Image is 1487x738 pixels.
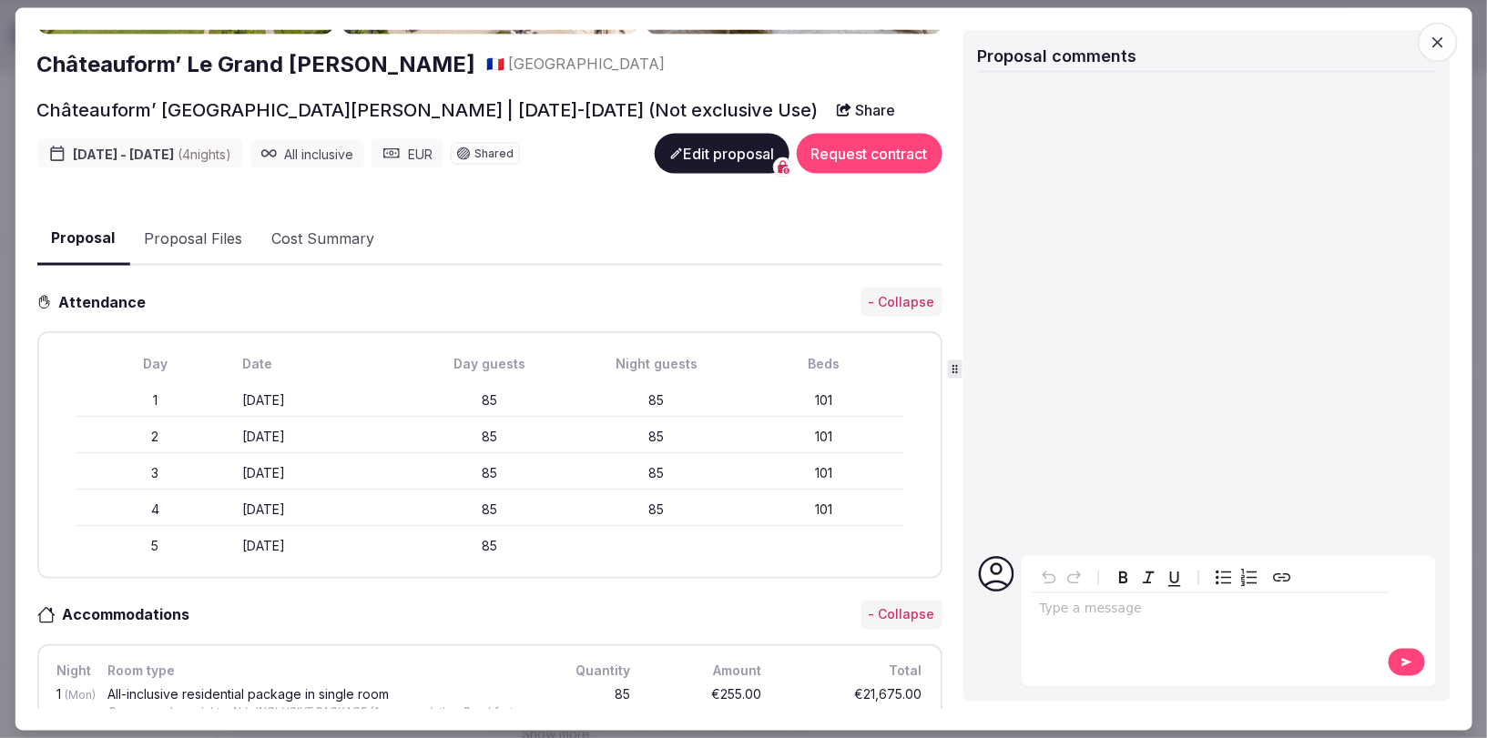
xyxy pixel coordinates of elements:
[410,390,570,409] div: 85
[1210,565,1261,591] div: toggle group
[75,427,235,445] div: 2
[744,390,904,409] div: 101
[486,54,504,74] button: 🇫🇷
[654,134,789,174] button: Edit proposal
[1268,565,1294,591] button: Create link
[107,687,528,700] div: All-inclusive residential package in single room
[36,212,129,266] button: Proposal
[744,463,904,481] div: 101
[1110,565,1136,591] button: Bold
[861,288,942,317] button: - Collapse
[242,537,402,555] div: [DATE]
[75,390,235,409] div: 1
[242,463,402,481] div: [DATE]
[648,660,765,680] div: Amount
[75,537,235,555] div: 5
[242,500,402,518] div: [DATE]
[410,355,570,373] div: Day guests
[36,48,475,79] a: Châteauform’ Le Grand [PERSON_NAME]
[73,145,231,163] span: [DATE] - [DATE]
[178,146,231,161] span: ( 4 night s )
[75,355,235,373] div: Day
[410,463,570,481] div: 85
[576,390,737,409] div: 85
[744,500,904,518] div: 101
[508,54,665,74] span: [GEOGRAPHIC_DATA]
[474,148,514,159] span: Shared
[242,355,402,373] div: Date
[576,500,737,518] div: 85
[51,291,160,313] h3: Attendance
[242,390,402,409] div: [DATE]
[55,603,208,625] h3: Accommodations
[779,660,925,680] div: Total
[410,427,570,445] div: 85
[129,213,257,266] button: Proposal Files
[977,45,1136,65] span: Proposal comments
[796,134,942,174] button: Request contract
[75,500,235,518] div: 4
[372,139,443,168] div: EUR
[75,463,235,481] div: 3
[1210,565,1236,591] button: Bulleted list
[825,94,906,126] button: Share
[861,601,942,630] button: - Collapse
[250,139,364,168] div: All inclusive
[65,687,96,701] span: (Mon)
[744,427,904,445] div: 101
[242,427,402,445] div: [DATE]
[744,355,904,373] div: Beds
[410,500,570,518] div: 85
[1136,565,1161,591] button: Italic
[1032,593,1388,630] div: editable markdown
[36,97,818,123] h2: Châteauform’ [GEOGRAPHIC_DATA][PERSON_NAME] | [DATE]-[DATE] (Not exclusive Use)
[410,537,570,555] div: 85
[576,427,737,445] div: 85
[257,213,389,266] button: Cost Summary
[576,355,737,373] div: Night guests
[1161,565,1187,591] button: Underline
[53,660,89,680] div: Night
[576,463,737,481] div: 85
[486,55,504,73] span: 🇫🇷
[104,660,532,680] div: Room type
[546,660,634,680] div: Quantity
[1236,565,1261,591] button: Numbered list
